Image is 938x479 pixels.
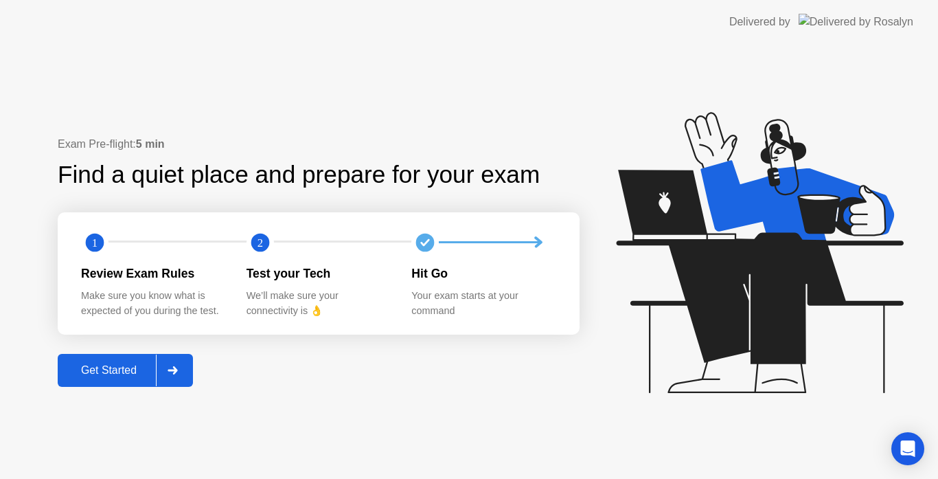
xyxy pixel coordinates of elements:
[247,265,390,282] div: Test your Tech
[729,14,790,30] div: Delivered by
[81,289,225,318] div: Make sure you know what is expected of you during the test.
[411,265,555,282] div: Hit Go
[891,432,924,465] div: Open Intercom Messenger
[58,354,193,387] button: Get Started
[58,136,580,153] div: Exam Pre-flight:
[81,265,225,282] div: Review Exam Rules
[411,289,555,318] div: Your exam starts at your command
[799,14,913,30] img: Delivered by Rosalyn
[247,289,390,318] div: We’ll make sure your connectivity is 👌
[136,138,165,150] b: 5 min
[62,364,156,377] div: Get Started
[58,157,542,193] div: Find a quiet place and prepare for your exam
[258,236,263,249] text: 2
[92,236,98,249] text: 1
